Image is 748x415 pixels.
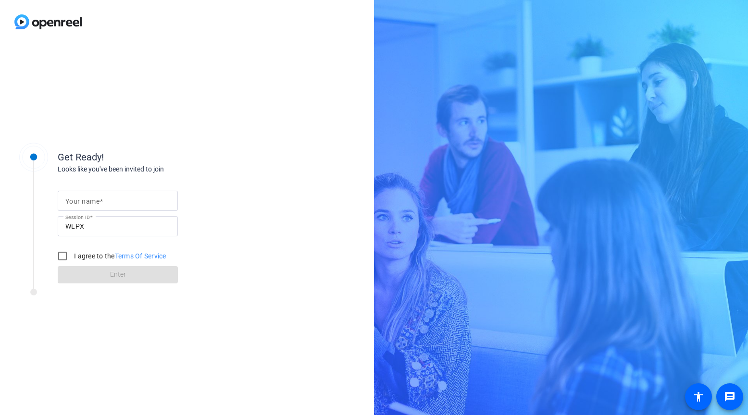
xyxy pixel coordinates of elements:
div: Get Ready! [58,150,250,164]
mat-icon: accessibility [693,391,704,403]
mat-label: Session ID [65,214,90,220]
div: Looks like you've been invited to join [58,164,250,174]
a: Terms Of Service [115,252,166,260]
label: I agree to the [72,251,166,261]
mat-icon: message [724,391,736,403]
mat-label: Your name [65,197,100,205]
